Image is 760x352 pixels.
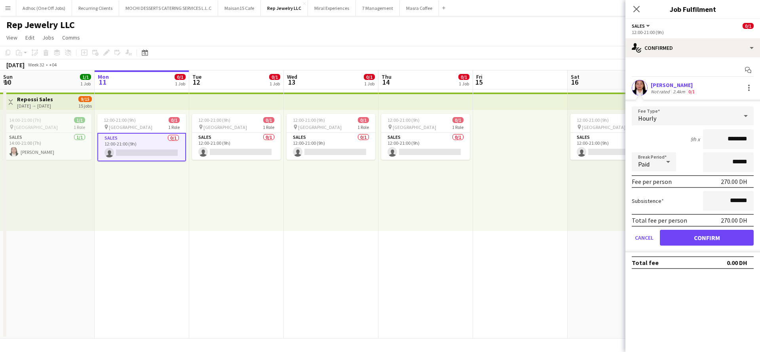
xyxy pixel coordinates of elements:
[39,32,57,43] a: Jobs
[721,178,747,185] div: 270.00 DH
[270,81,280,87] div: 1 Job
[625,38,760,57] div: Confirmed
[3,73,13,80] span: Sun
[688,89,695,95] app-skills-label: 0/1
[632,29,754,35] div: 12:00-21:00 (9h)
[286,78,297,87] span: 13
[175,81,185,87] div: 1 Job
[287,73,297,80] span: Wed
[570,133,659,160] app-card-role: Sales0/112:00-21:00 (9h)
[458,74,469,80] span: 0/1
[651,81,696,89] div: [PERSON_NAME]
[16,0,72,16] button: Adhoc (One Off Jobs)
[109,124,152,130] span: [GEOGRAPHIC_DATA]
[17,103,53,109] div: [DATE] → [DATE]
[571,73,579,80] span: Sat
[400,0,439,16] button: Masra Coffee
[203,124,247,130] span: [GEOGRAPHIC_DATA]
[308,0,356,16] button: Miral Experiences
[721,216,747,224] div: 270.00 DH
[97,78,109,87] span: 11
[218,0,261,16] button: Maisan15 Cafe
[452,124,464,130] span: 1 Role
[358,117,369,123] span: 0/1
[25,34,34,41] span: Edit
[577,117,609,123] span: 12:00-21:00 (9h)
[104,117,136,123] span: 12:00-21:00 (9h)
[381,114,470,160] app-job-card: 12:00-21:00 (9h)0/1 [GEOGRAPHIC_DATA]1 RoleSales0/112:00-21:00 (9h)
[192,114,281,160] app-job-card: 12:00-21:00 (9h)0/1 [GEOGRAPHIC_DATA]1 RoleSales0/112:00-21:00 (9h)
[175,74,186,80] span: 0/1
[59,32,83,43] a: Comms
[192,73,201,80] span: Tue
[393,124,436,130] span: [GEOGRAPHIC_DATA]
[263,124,274,130] span: 1 Role
[475,78,483,87] span: 15
[6,19,75,31] h1: Rep Jewelry LLC
[459,81,469,87] div: 1 Job
[97,114,186,161] app-job-card: 12:00-21:00 (9h)0/1 [GEOGRAPHIC_DATA]1 RoleSales0/112:00-21:00 (9h)
[14,124,58,130] span: [GEOGRAPHIC_DATA]
[743,23,754,29] span: 0/1
[6,61,25,69] div: [DATE]
[287,133,375,160] app-card-role: Sales0/112:00-21:00 (9h)
[293,117,325,123] span: 12:00-21:00 (9h)
[476,73,483,80] span: Fri
[9,117,41,123] span: 14:00-21:00 (7h)
[80,74,91,80] span: 1/1
[3,114,91,160] app-job-card: 14:00-21:00 (7h)1/1 [GEOGRAPHIC_DATA]1 RoleSales1/114:00-21:00 (7h)[PERSON_NAME]
[570,114,659,160] app-job-card: 12:00-21:00 (9h)0/1 [GEOGRAPHIC_DATA]1 RoleSales0/112:00-21:00 (9h)
[380,78,391,87] span: 14
[357,124,369,130] span: 1 Role
[78,102,92,109] div: 15 jobs
[638,114,656,122] span: Hourly
[98,73,109,80] span: Mon
[191,78,201,87] span: 12
[570,78,579,87] span: 16
[198,117,230,123] span: 12:00-21:00 (9h)
[74,124,85,130] span: 1 Role
[382,73,391,80] span: Thu
[168,124,180,130] span: 1 Role
[632,259,659,267] div: Total fee
[632,197,664,204] label: Subsistence
[80,81,91,87] div: 1 Job
[119,0,218,16] button: MOCHI DESSERTS CATERING SERVICES L.L.C
[26,62,46,68] span: Week 32
[72,0,119,16] button: Recurring Clients
[690,136,700,143] div: 9h x
[78,96,92,102] span: 9/15
[660,230,754,246] button: Confirm
[287,114,375,160] app-job-card: 12:00-21:00 (9h)0/1 [GEOGRAPHIC_DATA]1 RoleSales0/112:00-21:00 (9h)
[671,89,687,95] div: 2.4km
[6,34,17,41] span: View
[49,62,57,68] div: +04
[42,34,54,41] span: Jobs
[632,23,651,29] button: Sales
[632,23,645,29] span: Sales
[192,133,281,160] app-card-role: Sales0/112:00-21:00 (9h)
[2,78,13,87] span: 10
[17,96,53,103] h3: Repossi Sales
[263,117,274,123] span: 0/1
[452,117,464,123] span: 0/1
[364,81,374,87] div: 1 Job
[261,0,308,16] button: Rep Jewelry LLC
[582,124,625,130] span: [GEOGRAPHIC_DATA]
[632,230,657,246] button: Cancel
[388,117,420,123] span: 12:00-21:00 (9h)
[269,74,280,80] span: 0/1
[3,133,91,160] app-card-role: Sales1/114:00-21:00 (7h)[PERSON_NAME]
[22,32,38,43] a: Edit
[651,89,671,95] div: Not rated
[638,160,650,168] span: Paid
[632,216,687,224] div: Total fee per person
[727,259,747,267] div: 0.00 DH
[97,133,186,161] app-card-role: Sales0/112:00-21:00 (9h)
[298,124,342,130] span: [GEOGRAPHIC_DATA]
